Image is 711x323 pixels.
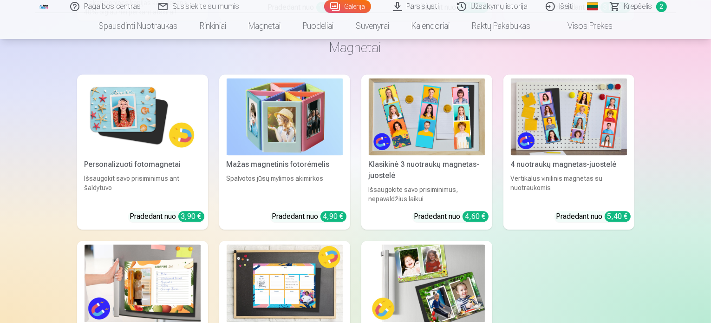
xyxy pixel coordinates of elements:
div: 4,90 € [320,211,346,222]
a: Visos prekės [541,13,624,39]
img: /fa2 [39,4,49,9]
div: Pradedant nuo [556,211,631,222]
div: 5,40 € [605,211,631,222]
div: Personalizuoti fotomagnetai [81,159,204,170]
a: Spausdinti nuotraukas [87,13,189,39]
div: Spalvotos jūsų mylimos akimirkos [223,174,346,204]
h3: Magnetai [85,39,627,56]
a: Raktų pakabukas [461,13,541,39]
a: Klasikinė 3 nuotraukų magnetas-juostelėKlasikinė 3 nuotraukų magnetas-juostelėIšsaugokite savo pr... [361,74,492,230]
img: 4 nuotraukų magnetas-juostelė [511,78,627,156]
a: Mažas magnetinis fotorėmelisMažas magnetinis fotorėmelisSpalvotos jūsų mylimos akimirkosPradedant... [219,74,350,230]
img: Magnetinis savaitės tvarkaraštis 20x30 cm [227,244,343,322]
div: Išsaugokit savo prisiminimus ant šaldytuvo [81,174,204,204]
a: 4 nuotraukų magnetas-juostelė4 nuotraukų magnetas-juostelėVertikalus vinilinis magnetas su nuotra... [503,74,634,230]
img: Magnetinis pirkinių sąrašas [85,244,201,322]
img: Klasikinė 3 nuotraukų magnetas-juostelė [369,78,485,156]
a: Magnetai [237,13,292,39]
a: Kalendoriai [400,13,461,39]
span: Krepšelis [624,1,652,12]
span: 2 [656,1,667,12]
div: Klasikinė 3 nuotraukų magnetas-juostelė [365,159,489,181]
img: Mažas magnetinis fotorėmelis [227,78,343,156]
div: Pradedant nuo [272,211,346,222]
img: Personalizuoti fotomagnetai [85,78,201,156]
a: Puodeliai [292,13,345,39]
div: 4 nuotraukų magnetas-juostelė [507,159,631,170]
a: Personalizuoti fotomagnetaiPersonalizuoti fotomagnetaiIšsaugokit savo prisiminimus ant šaldytuvoP... [77,74,208,230]
div: Pradedant nuo [414,211,489,222]
div: Pradedant nuo [130,211,204,222]
div: Mažas magnetinis fotorėmelis [223,159,346,170]
div: 4,60 € [463,211,489,222]
img: Magnetinė dviguba nuotrauka [369,244,485,322]
a: Rinkiniai [189,13,237,39]
div: Vertikalus vinilinis magnetas su nuotraukomis [507,174,631,204]
div: 3,90 € [178,211,204,222]
a: Suvenyrai [345,13,400,39]
div: Išsaugokite savo prisiminimus, nepavaldžius laikui [365,185,489,204]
